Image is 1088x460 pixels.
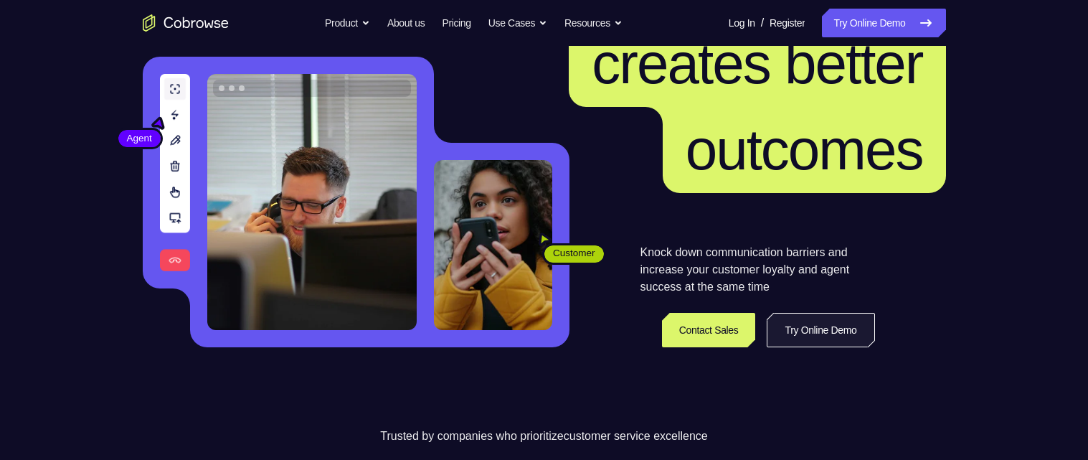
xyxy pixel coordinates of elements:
[207,74,417,330] img: A customer support agent talking on the phone
[325,9,370,37] button: Product
[662,313,756,347] a: Contact Sales
[564,430,708,442] span: customer service excellence
[442,9,470,37] a: Pricing
[143,14,229,32] a: Go to the home page
[640,244,875,296] p: Knock down communication barriers and increase your customer loyalty and agent success at the sam...
[729,9,755,37] a: Log In
[434,160,552,330] img: A customer holding their phone
[770,9,805,37] a: Register
[686,118,923,182] span: outcomes
[488,9,547,37] button: Use Cases
[387,9,425,37] a: About us
[822,9,945,37] a: Try Online Demo
[564,9,623,37] button: Resources
[592,32,922,95] span: creates better
[767,313,874,347] a: Try Online Demo
[761,14,764,32] span: /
